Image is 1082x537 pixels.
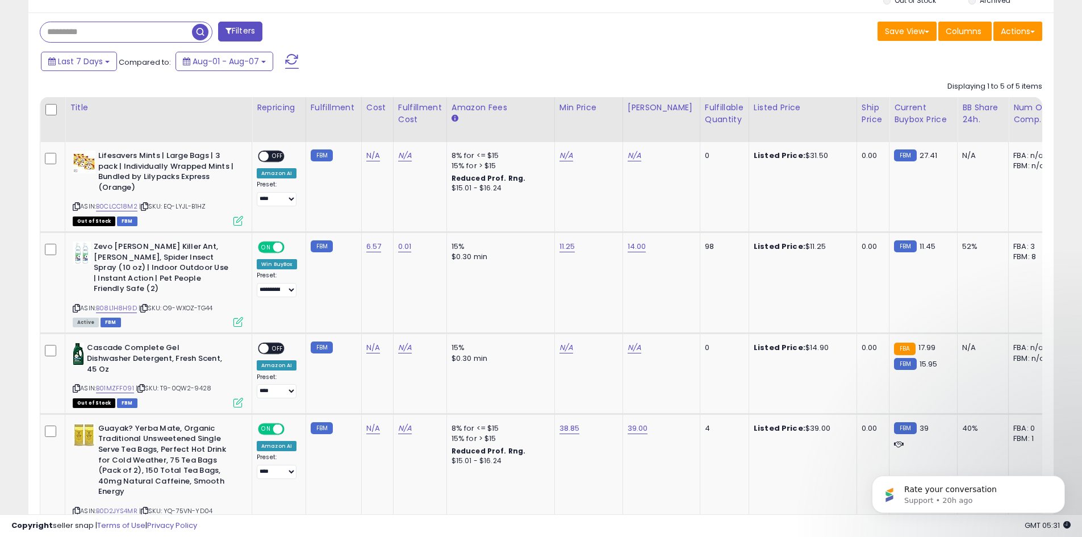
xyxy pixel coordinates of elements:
[862,242,880,252] div: 0.00
[73,423,95,446] img: 51rFiGLPNzL._SL40_.jpg
[101,318,121,327] span: FBM
[1013,161,1051,171] div: FBM: n/a
[96,384,134,393] a: B01MZFF091
[269,344,287,353] span: OFF
[993,22,1042,41] button: Actions
[920,359,938,369] span: 15.95
[73,242,243,326] div: ASIN:
[73,242,91,264] img: 41Zczl3-mEL._SL40_.jpg
[754,241,805,252] b: Listed Price:
[754,151,848,161] div: $31.50
[257,272,297,297] div: Preset:
[398,342,412,353] a: N/A
[139,202,206,211] span: | SKU: EQ-LYJL-B1HZ
[894,358,916,370] small: FBM
[452,102,550,114] div: Amazon Fees
[862,423,880,434] div: 0.00
[628,342,641,353] a: N/A
[366,342,380,353] a: N/A
[259,243,273,252] span: ON
[754,342,805,353] b: Listed Price:
[311,149,333,161] small: FBM
[94,242,232,297] b: Zevo [PERSON_NAME] Killer Ant, [PERSON_NAME], Spider Insect Spray (10 oz) | Indoor Outdoor Use | ...
[938,22,992,41] button: Columns
[87,343,225,377] b: Cascade Complete Gel Dishwasher Detergent, Fresh Scent, 45 Oz
[147,520,197,531] a: Privacy Policy
[754,150,805,161] b: Listed Price:
[559,423,580,434] a: 38.85
[705,102,744,126] div: Fulfillable Quantity
[894,102,953,126] div: Current Buybox Price
[754,102,852,114] div: Listed Price
[452,343,546,353] div: 15%
[398,423,412,434] a: N/A
[366,150,380,161] a: N/A
[257,168,296,178] div: Amazon AI
[398,241,412,252] a: 0.01
[559,150,573,161] a: N/A
[117,217,137,226] span: FBM
[705,151,740,161] div: 0
[73,151,95,173] img: 41N4m6JKq7L._SL40_.jpg
[98,423,236,500] b: Guayak? Yerba Mate, Organic Traditional Unsweetened Single Serve Tea Bags, Perfect Hot Drink for ...
[11,520,53,531] strong: Copyright
[366,423,380,434] a: N/A
[283,424,301,434] span: OFF
[452,423,546,434] div: 8% for <= $15
[257,259,297,269] div: Win BuyBox
[452,184,546,193] div: $15.01 - $16.24
[96,303,137,313] a: B08L1H8H9D
[705,423,740,434] div: 4
[193,56,259,67] span: Aug-01 - Aug-07
[705,343,740,353] div: 0
[894,343,915,355] small: FBA
[311,240,333,252] small: FBM
[705,242,740,252] div: 98
[117,398,137,408] span: FBM
[452,114,458,124] small: Amazon Fees.
[1013,343,1051,353] div: FBA: n/a
[1013,353,1051,364] div: FBM: n/a
[946,26,981,37] span: Columns
[754,242,848,252] div: $11.25
[920,241,936,252] span: 11.45
[311,102,357,114] div: Fulfillment
[862,343,880,353] div: 0.00
[962,343,1000,353] div: N/A
[628,102,695,114] div: [PERSON_NAME]
[73,217,115,226] span: All listings that are currently out of stock and unavailable for purchase on Amazon
[96,202,137,211] a: B0CLCC18M2
[283,243,301,252] span: OFF
[1013,151,1051,161] div: FBA: n/a
[855,452,1082,531] iframe: Intercom notifications message
[918,342,936,353] span: 17.99
[894,240,916,252] small: FBM
[257,181,297,206] div: Preset:
[257,102,301,114] div: Repricing
[366,102,388,114] div: Cost
[1013,423,1051,434] div: FBA: 0
[97,520,145,531] a: Terms of Use
[962,423,1000,434] div: 40%
[73,398,115,408] span: All listings that are currently out of stock and unavailable for purchase on Amazon
[862,102,884,126] div: Ship Price
[920,150,938,161] span: 27.41
[73,318,99,327] span: All listings currently available for purchase on Amazon
[257,453,297,479] div: Preset:
[73,343,243,406] div: ASIN:
[136,384,211,393] span: | SKU: T9-0QW2-9428
[398,150,412,161] a: N/A
[559,102,618,114] div: Min Price
[398,102,442,126] div: Fulfillment Cost
[894,149,916,161] small: FBM
[11,521,197,531] div: seller snap | |
[452,242,546,252] div: 15%
[452,456,546,466] div: $15.01 - $16.24
[139,303,212,313] span: | SKU: O9-WXOZ-TG44
[311,422,333,434] small: FBM
[73,151,243,224] div: ASIN:
[754,423,805,434] b: Listed Price:
[878,22,937,41] button: Save View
